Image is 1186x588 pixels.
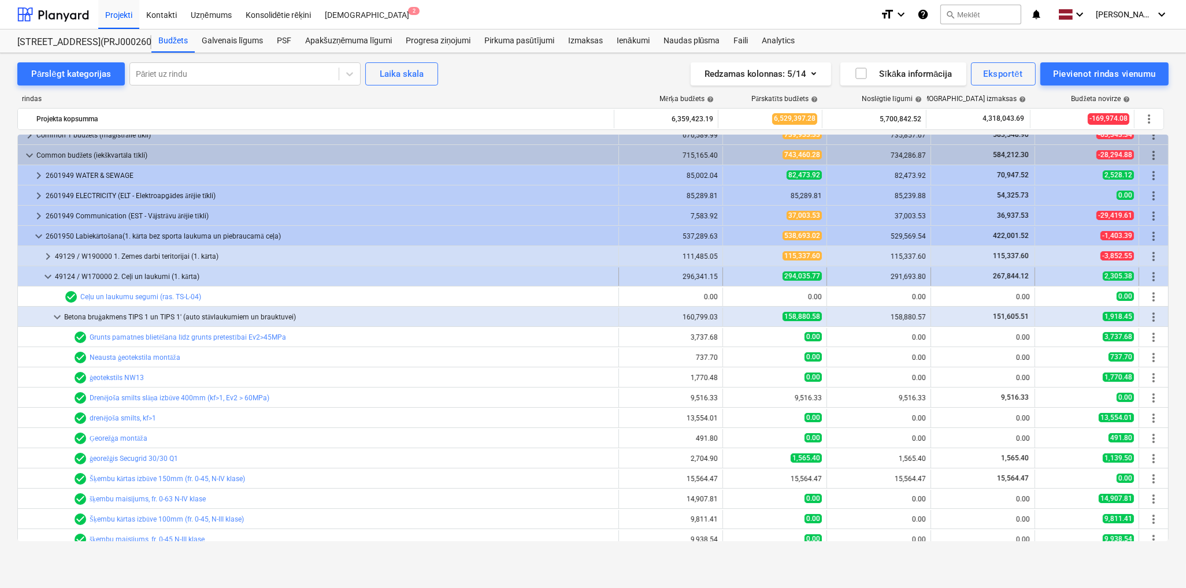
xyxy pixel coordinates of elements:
[31,66,111,81] div: Pārslēgt kategorijas
[728,475,822,483] div: 15,564.47
[791,453,822,463] span: 1,565.40
[1142,112,1156,126] span: Vairāk darbību
[624,252,718,260] div: 111,485.05
[832,313,926,321] div: 158,880.57
[772,113,817,124] span: 6,529,397.28
[971,62,1036,85] button: Eksportēt
[783,231,822,240] span: 538,693.02
[783,271,822,281] span: 294,035.77
[1109,433,1134,442] span: 491.80
[624,414,718,422] div: 13,554.01
[46,207,614,225] div: 2601949 Communication (EST - Vājstrāvu ārējie tīkli)
[1147,371,1161,385] span: Vairāk darbību
[73,452,87,466] span: Rindas vienumam ir 3 PSF
[1147,472,1161,486] span: Vairāk darbību
[64,290,78,304] span: Rindas vienumam ir 2 PSF
[73,512,87,526] span: Rindas vienumam ir 2 PSF
[90,414,156,422] a: drenējoša smilts, kf>1
[36,110,609,128] div: Projekta kopsumma
[1103,453,1134,463] span: 1,139.50
[727,29,755,53] a: Faili
[624,232,718,240] div: 537,289.63
[1017,96,1026,103] span: help
[624,293,718,301] div: 0.00
[1147,229,1161,243] span: Vairāk darbību
[880,8,894,21] i: format_size
[1096,150,1134,159] span: -28,294.88
[1096,211,1134,220] span: -29,419.61
[90,455,178,463] a: ģeorežģis Secugrid 30/30 Q1
[624,131,718,139] div: 676,589.99
[561,29,610,53] a: Izmaksas
[1147,492,1161,506] span: Vairāk darbību
[996,474,1030,482] span: 15,564.47
[946,10,955,19] span: search
[992,252,1030,260] span: 115,337.60
[36,146,614,165] div: Common budžets (iekškvartāla tīkli)
[1072,95,1130,103] div: Budžeta novirze
[41,250,55,263] span: keyboard_arrow_right
[1031,8,1042,21] i: notifications
[90,515,244,523] a: Šķembu kārtas izbūve 100mm (fr. 0-45, N-III klase)
[624,172,718,180] div: 85,002.04
[936,353,1030,362] div: 0.00
[913,96,922,103] span: help
[1147,391,1161,405] span: Vairāk darbību
[298,29,399,53] a: Apakšuzņēmuma līgumi
[832,535,926,544] div: 0.00
[1103,373,1134,382] span: 1,770.48
[610,29,657,53] a: Ienākumi
[728,394,822,402] div: 9,516.33
[805,373,822,382] span: 0.00
[90,353,180,362] a: Neausta ģeotekstila montāža
[936,333,1030,341] div: 0.00
[1103,514,1134,523] span: 9,811.41
[73,330,87,344] span: Rindas vienumam ir 2 PSF
[936,374,1030,382] div: 0.00
[619,110,713,128] div: 6,359,423.19
[73,533,87,546] span: Rindas vienumam ir 2 PSF
[832,212,926,220] div: 37,003.53
[90,333,286,341] a: Grunts pamatnes blietēšana līdz grunts pretestībai Ev2>45MPa
[1147,411,1161,425] span: Vairāk darbību
[996,191,1030,199] span: 54,325.73
[832,353,926,362] div: 0.00
[805,433,822,442] span: 0.00
[477,29,561,53] a: Pirkuma pasūtījumi
[783,130,822,139] span: 739,933.33
[90,394,269,402] a: Drenējoša smilts slāņa izbūve 400mm (kf>1, Ev2 > 60MPa)
[832,475,926,483] div: 15,564.47
[940,5,1021,24] button: Meklēt
[1147,169,1161,183] span: Vairāk darbību
[832,414,926,422] div: 0.00
[399,29,477,53] a: Progresa ziņojumi
[624,394,718,402] div: 9,516.33
[1147,148,1161,162] span: Vairāk darbību
[408,7,420,15] span: 2
[1147,431,1161,445] span: Vairāk darbību
[73,351,87,364] span: Rindas vienumam ir 2 PSF
[1147,128,1161,142] span: Vairāk darbību
[1121,96,1130,103] span: help
[1096,10,1154,19] span: [PERSON_NAME]
[90,535,205,544] a: šķembu maisījums, fr. 0-45 N-III klase
[832,495,926,503] div: 0.00
[832,374,926,382] div: 0.00
[90,495,206,503] a: šķembu maisījums, fr. 0-63 N-IV klase
[832,333,926,341] div: 0.00
[624,515,718,523] div: 9,811.41
[36,126,614,144] div: Common 1 budžets (maģistrālie tīkli)
[832,151,926,159] div: 734,286.87
[832,252,926,260] div: 115,337.60
[936,293,1030,301] div: 0.00
[832,434,926,442] div: 0.00
[32,169,46,183] span: keyboard_arrow_right
[73,431,87,445] span: Rindas vienumam ir 2 PSF
[913,95,1026,103] div: [DEMOGRAPHIC_DATA] izmaksas
[894,8,908,21] i: keyboard_arrow_down
[657,29,727,53] div: Naudas plūsma
[1073,8,1087,21] i: keyboard_arrow_down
